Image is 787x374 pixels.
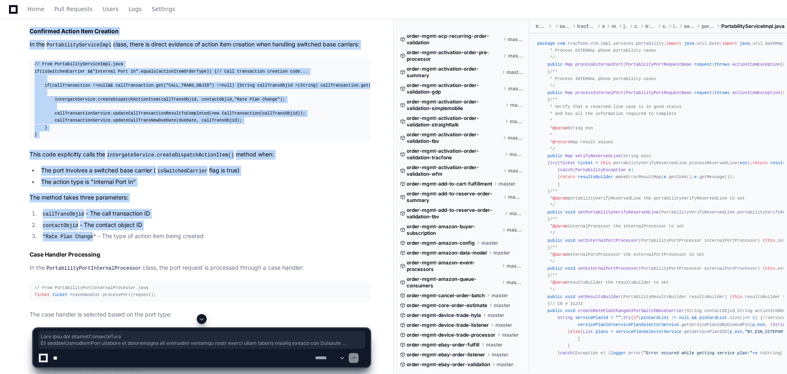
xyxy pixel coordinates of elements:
[732,294,742,299] span: this
[30,250,370,259] h2: Case Handler Processing
[509,210,523,217] span: master
[669,174,686,179] span: getCode
[407,302,487,309] span: order-mgmt-core-order-estimate
[30,150,370,160] p: This code explicitly calls the method when:
[694,62,712,67] span: request
[552,140,570,145] span: @return
[578,210,659,215] span: setPortabilityVerifyReservedLine
[493,250,510,256] span: master
[602,23,605,30] span: src
[548,294,563,299] span: public
[601,41,611,46] span: impl
[39,232,370,241] li: - The type of action item being created
[548,210,563,215] span: public
[45,41,113,49] code: PortabilityServiceImpl
[39,166,370,176] li: The port involves a switched base carrier ( flag is true)
[765,238,775,243] span: this
[508,36,523,43] span: master
[548,266,563,271] span: public
[565,210,575,215] span: void
[129,7,142,11] span: Logs
[560,167,573,172] span: catch
[689,294,725,299] span: resultsBuilder
[30,310,370,319] p: The case handler is selected based on the port type:
[645,23,656,30] span: tracfone
[41,222,80,229] code: contactObjid
[626,62,692,67] span: PortabilityPortRequestBean
[559,23,571,30] span: services
[41,233,98,241] code: "Rate Plan Change"
[560,161,575,165] span: Ticket
[694,90,712,95] span: request
[590,41,598,46] span: crm
[578,308,684,313] span: createRatePlanChangeAIForSwitchBaseCarrier
[407,164,502,177] span: order-mgmt-activation-order-validation-wfm
[39,220,370,230] li: - The contact object ID
[537,217,684,236] span: /** * internalProcessor the internalProcessor to set */
[103,7,119,11] span: Users
[93,69,138,74] span: "Internal Port In"
[407,276,500,289] span: order-mgmt-amazon-queue-consumers
[212,111,219,116] span: new
[550,301,583,306] span: // CR # 31233
[537,69,656,88] span: /** * Process INTERNAL phone portability cases */
[30,27,370,35] h2: Confirmed Action Item Creation
[565,154,573,158] span: Map
[508,53,523,59] span: master
[634,23,639,30] span: com
[52,292,67,297] span: ticket
[714,62,729,67] span: throws
[548,154,563,158] span: public
[575,90,623,95] span: processInternalPort
[506,69,523,76] span: master
[740,41,750,46] span: java
[641,154,649,158] span: esn
[578,294,621,299] span: setResultsBuilder
[499,181,515,187] span: master
[702,23,715,30] span: portability
[577,23,596,30] span: tracfone-crm
[568,41,588,46] span: tracfone
[217,69,308,74] span: // Call transaction creation code...
[28,7,44,11] span: Home
[628,167,631,172] span: e
[732,90,780,95] span: ActionItemException
[407,131,501,145] span: order-mgmt-activation-order-validation-tbv
[601,161,611,165] span: this
[407,181,492,187] span: order-mgmt-add-to-cart-fulfillment
[239,83,255,88] span: String
[661,210,735,215] span: PortabilityVerifyReservedLine
[578,238,639,243] span: setInternalPortProcessor
[578,174,613,179] span: resultsBuilder
[166,83,212,88] span: "CALL_TRANS_OBJID"
[407,148,503,161] span: order-mgmt-activation-order-validation-tracfone
[783,294,785,299] span: =
[35,285,148,290] span: // From PortabilityPortInternalProcessor.java
[407,240,475,246] span: order-mgmt-amazon-config
[697,41,707,46] span: util
[699,174,725,179] span: getMessage
[481,240,498,246] span: master
[740,161,747,165] span: esn
[704,238,757,243] span: internalPortProcessor
[35,69,39,74] span: if
[641,266,702,271] span: PortabilityPortProcessor
[765,266,775,271] span: this
[666,41,681,46] span: import
[575,154,621,158] span: verifyReservedLine
[596,161,598,165] span: =
[673,23,677,30] span: impl
[663,23,667,30] span: crm
[537,41,555,46] span: package
[35,285,365,298] div: caseHandler.processPort(request);
[407,99,504,112] span: order-mgmt-activation-order-validation-simplemobile
[732,62,780,67] span: ActionItemException
[578,161,593,165] span: ticket
[30,40,370,50] p: In the class, there is direct evidence of action item creation when handling switched base carriers:
[407,33,501,46] span: order-mgmt-acp-recurring-order-validation
[35,292,50,297] span: Ticket
[626,90,692,95] span: PortabilityPortRequestBean
[407,259,500,273] span: order-mgmt-amazon-event-processors
[506,263,523,269] span: master
[35,62,123,67] span: // From PortabilityServiceImpl.java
